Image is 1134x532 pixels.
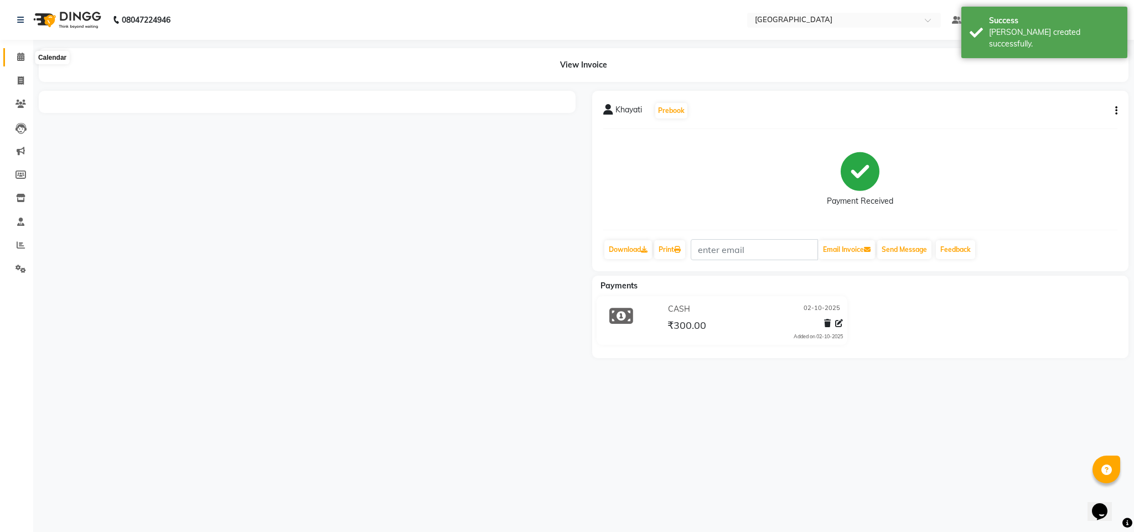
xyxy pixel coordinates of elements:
[615,104,642,120] span: Khayati
[654,240,685,259] a: Print
[655,103,687,118] button: Prebook
[604,240,652,259] a: Download
[35,51,69,64] div: Calendar
[877,240,931,259] button: Send Message
[819,240,875,259] button: Email Invoice
[39,48,1128,82] div: View Invoice
[827,195,893,207] div: Payment Received
[794,333,843,340] div: Added on 02-10-2025
[668,303,690,315] span: CASH
[989,15,1119,27] div: Success
[804,303,840,315] span: 02-10-2025
[122,4,170,35] b: 08047224946
[691,239,818,260] input: enter email
[667,319,706,334] span: ₹300.00
[28,4,104,35] img: logo
[936,240,975,259] a: Feedback
[600,281,638,291] span: Payments
[1088,488,1123,521] iframe: chat widget
[989,27,1119,50] div: Bill created successfully.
